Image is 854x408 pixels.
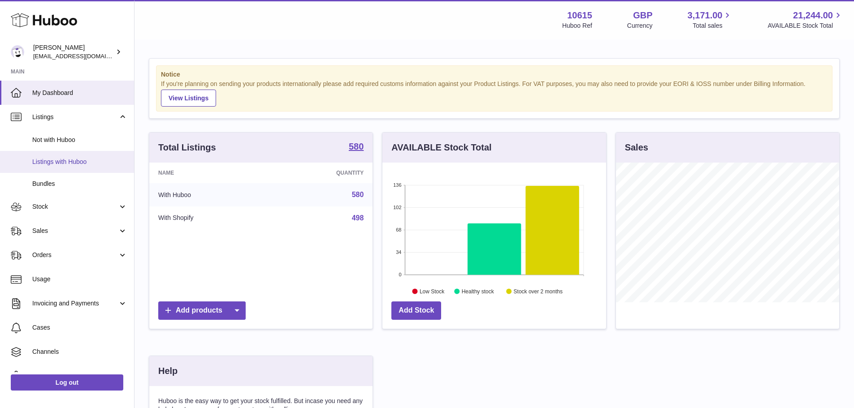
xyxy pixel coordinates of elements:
text: Healthy stock [462,288,494,294]
span: Total sales [693,21,733,30]
div: [PERSON_NAME] [33,43,114,60]
th: Quantity [270,163,373,183]
span: Listings with Huboo [32,158,127,166]
span: Stock [32,202,118,211]
div: If you're planning on sending your products internationally please add required customs informati... [161,80,828,107]
text: Low Stock [420,288,445,294]
span: 3,171.00 [688,9,723,21]
strong: Notice [161,70,828,79]
a: Log out [11,374,123,391]
h3: AVAILABLE Stock Total [391,142,491,154]
text: 102 [393,205,401,210]
div: Currency [627,21,653,30]
span: 21,244.00 [793,9,833,21]
a: 3,171.00 Total sales [688,9,733,30]
span: Settings [32,372,127,380]
th: Name [149,163,270,183]
a: Add products [158,301,246,320]
span: Invoicing and Payments [32,299,118,308]
span: My Dashboard [32,89,127,97]
text: 136 [393,182,401,188]
h3: Sales [625,142,648,154]
text: Stock over 2 months [514,288,563,294]
a: View Listings [161,90,216,107]
span: Bundles [32,180,127,188]
span: Not with Huboo [32,136,127,144]
td: With Huboo [149,183,270,206]
div: Huboo Ref [562,21,592,30]
a: 580 [349,142,364,153]
span: Channels [32,348,127,356]
a: 498 [352,214,364,222]
strong: GBP [633,9,652,21]
a: 580 [352,191,364,198]
span: Orders [32,251,118,259]
span: Listings [32,113,118,121]
h3: Help [158,365,178,377]
h3: Total Listings [158,142,216,154]
strong: 580 [349,142,364,151]
span: Usage [32,275,127,283]
span: AVAILABLE Stock Total [767,21,843,30]
span: Sales [32,227,118,235]
img: internalAdmin-10615@internal.huboo.com [11,45,24,59]
text: 0 [399,272,402,277]
span: Cases [32,323,127,332]
strong: 10615 [567,9,592,21]
text: 34 [396,249,402,255]
a: Add Stock [391,301,441,320]
a: 21,244.00 AVAILABLE Stock Total [767,9,843,30]
text: 68 [396,227,402,232]
span: [EMAIL_ADDRESS][DOMAIN_NAME] [33,52,132,60]
td: With Shopify [149,206,270,230]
